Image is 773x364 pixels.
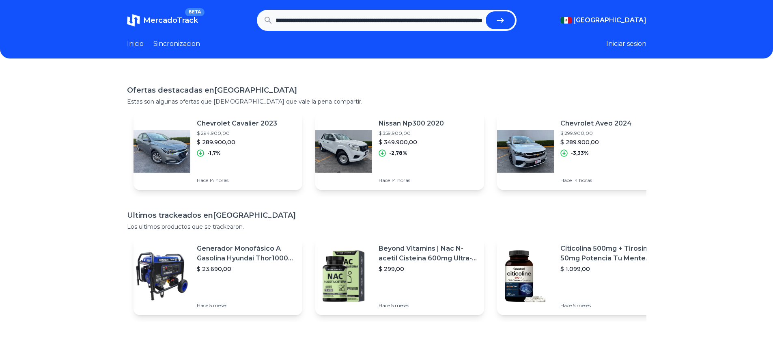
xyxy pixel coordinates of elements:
img: Featured image [497,248,554,305]
p: Generador Monofásico A Gasolina Hyundai Thor10000 P 11.5 Kw [197,244,296,263]
p: $ 289.900,00 [560,138,632,146]
p: Hace 14 horas [379,177,444,184]
p: Citicolina 500mg + Tirosina 50mg Potencia Tu Mente (120caps) Sabor Sin Sabor [560,244,659,263]
p: Hace 5 meses [379,302,478,309]
h1: Ultimos trackeados en [GEOGRAPHIC_DATA] [127,210,646,221]
img: Featured image [497,123,554,180]
p: $ 294.900,00 [197,130,277,136]
p: Hace 14 horas [197,177,277,184]
a: Featured imageGenerador Monofásico A Gasolina Hyundai Thor10000 P 11.5 Kw$ 23.690,00Hace 5 meses [133,237,302,315]
p: -1,7% [207,150,221,156]
p: Nissan Np300 2020 [379,119,444,128]
img: Mexico [560,17,572,24]
img: Featured image [315,248,372,305]
a: MercadoTrackBETA [127,14,198,27]
a: Featured imageBeyond Vitamins | Nac N-acetil Cisteína 600mg Ultra-premium Con Inulina De Agave (p... [315,237,484,315]
p: Chevrolet Cavalier 2023 [197,119,277,128]
a: Featured imageCiticolina 500mg + Tirosina 50mg Potencia Tu Mente (120caps) Sabor Sin Sabor$ 1.099... [497,237,666,315]
span: [GEOGRAPHIC_DATA] [573,15,646,25]
p: Estas son algunas ofertas que [DEMOGRAPHIC_DATA] que vale la pena compartir. [127,97,646,106]
p: $ 23.690,00 [197,265,296,273]
a: Featured imageNissan Np300 2020$ 359.900,00$ 349.900,00-2,78%Hace 14 horas [315,112,484,190]
p: $ 299.900,00 [560,130,632,136]
p: Beyond Vitamins | Nac N-acetil Cisteína 600mg Ultra-premium Con Inulina De Agave (prebiótico Natu... [379,244,478,263]
p: $ 299,00 [379,265,478,273]
p: $ 289.900,00 [197,138,277,146]
p: Hace 14 horas [560,177,632,184]
span: BETA [185,8,204,16]
img: Featured image [315,123,372,180]
p: Los ultimos productos que se trackearon. [127,223,646,231]
a: Featured imageChevrolet Cavalier 2023$ 294.900,00$ 289.900,00-1,7%Hace 14 horas [133,112,302,190]
p: $ 349.900,00 [379,138,444,146]
span: MercadoTrack [143,16,198,25]
a: Inicio [127,39,144,49]
p: -2,78% [389,150,407,156]
h1: Ofertas destacadas en [GEOGRAPHIC_DATA] [127,84,646,96]
img: Featured image [133,123,190,180]
p: $ 359.900,00 [379,130,444,136]
p: $ 1.099,00 [560,265,659,273]
a: Featured imageChevrolet Aveo 2024$ 299.900,00$ 289.900,00-3,33%Hace 14 horas [497,112,666,190]
p: Chevrolet Aveo 2024 [560,119,632,128]
p: Hace 5 meses [197,302,296,309]
a: Sincronizacion [153,39,200,49]
img: Featured image [133,248,190,305]
p: -3,33% [571,150,589,156]
button: Iniciar sesion [606,39,646,49]
img: MercadoTrack [127,14,140,27]
p: Hace 5 meses [560,302,659,309]
button: [GEOGRAPHIC_DATA] [560,15,646,25]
